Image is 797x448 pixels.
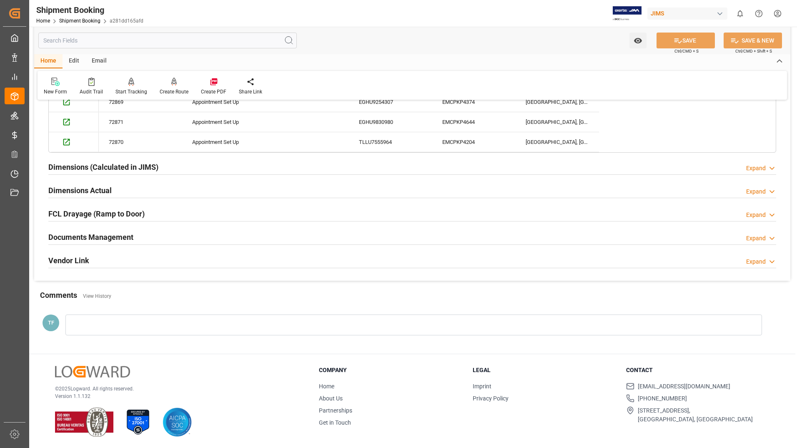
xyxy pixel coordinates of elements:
[473,395,509,402] a: Privacy Policy
[99,132,599,152] div: Press SPACE to select this row.
[49,132,99,152] div: Press SPACE to select this row.
[38,33,297,48] input: Search Fields
[44,88,67,96] div: New Form
[749,4,768,23] button: Help Center
[115,88,147,96] div: Start Tracking
[516,132,599,152] div: [GEOGRAPHIC_DATA], [GEOGRAPHIC_DATA]
[55,366,130,378] img: Logward Logo
[80,88,103,96] div: Audit Trail
[55,408,113,437] img: ISO 9001 & ISO 14001 Certification
[160,88,188,96] div: Create Route
[55,385,298,393] p: © 2025 Logward. All rights reserved.
[319,366,462,375] h3: Company
[83,293,111,299] a: View History
[99,112,182,132] div: 72871
[647,5,731,21] button: JIMS
[319,395,343,402] a: About Us
[746,187,766,196] div: Expand
[319,383,334,390] a: Home
[349,92,432,112] div: EGHU9254307
[63,54,85,68] div: Edit
[746,257,766,266] div: Expand
[432,132,516,152] div: EMCPKP4204
[192,93,256,112] div: Appointment Set Up
[319,419,351,426] a: Get in Touch
[349,132,432,152] div: TLLU7555964
[657,33,715,48] button: SAVE
[48,255,89,266] h2: Vendor Link
[40,289,77,301] h2: Comments
[36,18,50,24] a: Home
[516,92,599,112] div: [GEOGRAPHIC_DATA], [GEOGRAPHIC_DATA]
[163,408,192,437] img: AICPA SOC
[55,393,298,400] p: Version 1.1.132
[731,4,749,23] button: show 0 new notifications
[746,164,766,173] div: Expand
[613,6,642,21] img: Exertis%20JAM%20-%20Email%20Logo.jpg_1722504956.jpg
[36,4,143,16] div: Shipment Booking
[85,54,113,68] div: Email
[49,92,99,112] div: Press SPACE to select this row.
[48,208,145,219] h2: FCL Drayage (Ramp to Door)
[34,54,63,68] div: Home
[319,407,352,414] a: Partnerships
[735,48,772,54] span: Ctrl/CMD + Shift + S
[192,113,256,132] div: Appointment Set Up
[59,18,100,24] a: Shipment Booking
[349,112,432,132] div: EGHU9830980
[638,406,753,424] span: [STREET_ADDRESS], [GEOGRAPHIC_DATA], [GEOGRAPHIC_DATA]
[746,211,766,219] div: Expand
[49,112,99,132] div: Press SPACE to select this row.
[647,8,727,20] div: JIMS
[192,133,256,152] div: Appointment Set Up
[123,408,153,437] img: ISO 27001 Certification
[746,234,766,243] div: Expand
[48,320,54,326] span: TF
[99,112,599,132] div: Press SPACE to select this row.
[473,383,491,390] a: Imprint
[99,92,599,112] div: Press SPACE to select this row.
[432,92,516,112] div: EMCPKP4374
[432,112,516,132] div: EMCPKP4644
[239,88,262,96] div: Share Link
[638,382,730,391] span: [EMAIL_ADDRESS][DOMAIN_NAME]
[473,366,616,375] h3: Legal
[626,366,769,375] h3: Contact
[201,88,226,96] div: Create PDF
[516,112,599,132] div: [GEOGRAPHIC_DATA], [GEOGRAPHIC_DATA]
[48,161,158,173] h2: Dimensions (Calculated in JIMS)
[674,48,699,54] span: Ctrl/CMD + S
[48,185,112,196] h2: Dimensions Actual
[638,394,687,403] span: [PHONE_NUMBER]
[629,33,647,48] button: open menu
[48,232,133,243] h2: Documents Management
[724,33,782,48] button: SAVE & NEW
[99,132,182,152] div: 72870
[99,92,182,112] div: 72869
